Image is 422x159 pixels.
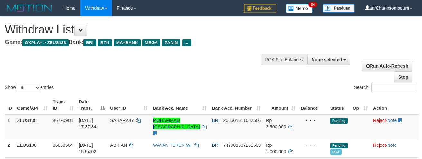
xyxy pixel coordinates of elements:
img: MOTION_logo.png [5,3,54,13]
a: Reject [373,143,386,148]
span: BRI [212,143,219,148]
span: Copy 206501011082506 to clipboard [223,118,261,123]
span: BRI [83,39,96,46]
div: PGA Site Balance / [261,54,307,65]
span: MAYBANK [114,39,141,46]
th: Bank Acc. Name: activate to sort column ascending [150,96,210,114]
span: Copy 747901007251533 to clipboard [223,143,261,148]
th: Status [328,96,350,114]
a: Note [387,118,397,123]
span: ... [182,39,191,46]
td: · [370,114,419,139]
td: · [370,139,419,157]
a: MUHAMMAD [GEOGRAPHIC_DATA] [153,118,200,129]
th: User ID: activate to sort column ascending [108,96,150,114]
th: Trans ID: activate to sort column ascending [50,96,76,114]
a: Stop [394,71,412,82]
img: panduan.png [323,4,355,13]
span: ABRIAN [110,143,127,148]
span: Pending [330,118,348,124]
th: Balance [298,96,328,114]
span: BRI [212,118,219,123]
td: ZEUS138 [14,114,50,139]
span: [DATE] 17:37:34 [79,118,97,129]
span: None selected [312,57,342,62]
span: PANIN [162,39,180,46]
td: ZEUS138 [14,139,50,157]
span: BTN [98,39,112,46]
th: Action [370,96,419,114]
a: WAYAN TEKEN WI [153,143,192,148]
div: - - - [301,142,325,148]
td: 1 [5,114,14,139]
input: Search: [371,83,417,92]
span: Rp 2.500.000 [266,118,286,129]
th: Amount: activate to sort column ascending [263,96,298,114]
img: Button%20Memo.svg [286,4,313,13]
img: Feedback.jpg [244,4,276,13]
span: SAHARA47 [110,118,134,123]
button: None selected [307,54,350,65]
span: Rp 1.000.000 [266,143,286,154]
th: Game/API: activate to sort column ascending [14,96,50,114]
a: Note [387,143,397,148]
span: 86838564 [53,143,73,148]
a: Reject [373,118,386,123]
td: 2 [5,139,14,157]
span: MEGA [142,39,161,46]
label: Show entries [5,83,54,92]
th: Bank Acc. Number: activate to sort column ascending [209,96,263,114]
div: - - - [301,117,325,124]
th: Op: activate to sort column ascending [350,96,370,114]
a: Run Auto-Refresh [362,61,412,71]
th: Date Trans.: activate to sort column descending [76,96,108,114]
span: 34 [308,2,317,7]
select: Showentries [16,83,40,92]
span: Pending [330,143,348,148]
h4: Game: Bank: [5,39,275,46]
span: [DATE] 15:54:02 [79,143,97,154]
label: Search: [354,83,417,92]
h1: Withdraw List [5,23,275,36]
span: Marked by aafkaynarin [330,149,342,155]
th: ID [5,96,14,114]
span: OXPLAY > ZEUS138 [22,39,69,46]
span: 86790968 [53,118,73,123]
